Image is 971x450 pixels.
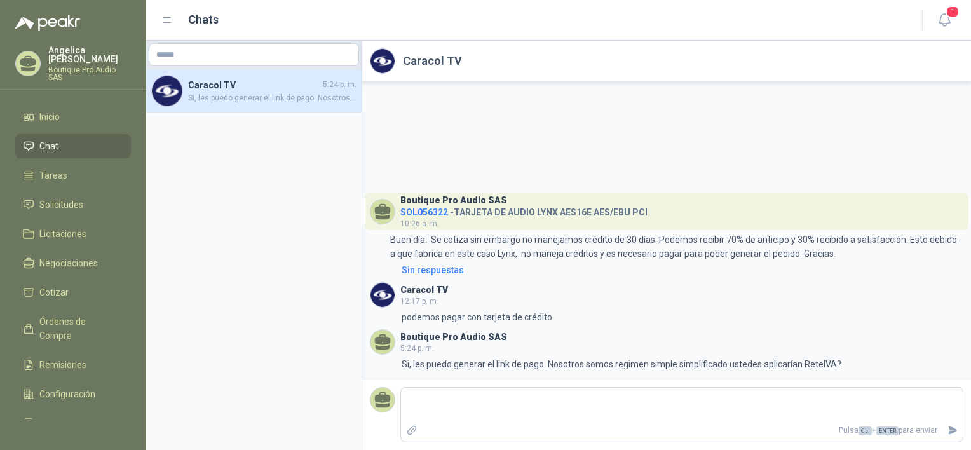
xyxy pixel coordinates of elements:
h3: Boutique Pro Audio SAS [400,334,507,341]
a: Configuración [15,382,131,406]
span: Órdenes de Compra [39,315,119,343]
a: Company LogoCaracol TV5:24 p. m.Si, les puedo generar el link de pago. Nosotros somos regimen sim... [146,70,362,112]
a: Licitaciones [15,222,131,246]
span: Configuración [39,387,95,401]
p: Si, les puedo generar el link de pago. Nosotros somos regimen simple simplificado ustedes aplicar... [402,357,841,371]
span: 10:26 a. m. [400,219,439,228]
a: Órdenes de Compra [15,310,131,348]
a: Remisiones [15,353,131,377]
a: Inicio [15,105,131,129]
label: Adjuntar archivos [401,419,423,442]
h3: Caracol TV [400,287,448,294]
span: Cotizar [39,285,69,299]
a: Tareas [15,163,131,187]
h4: - TARJETA DE AUDIO LYNX AES16E AES/EBU PCI [400,204,648,216]
img: Company Logo [152,76,182,106]
div: Sin respuestas [402,263,464,277]
a: Negociaciones [15,251,131,275]
h1: Chats [188,11,219,29]
span: 1 [946,6,960,18]
span: Licitaciones [39,227,86,241]
p: Boutique Pro Audio SAS [48,66,131,81]
span: ENTER [876,426,899,435]
img: Company Logo [370,283,395,307]
span: Ctrl [859,426,872,435]
span: Inicio [39,110,60,124]
h3: Boutique Pro Audio SAS [400,197,507,204]
span: Chat [39,139,58,153]
span: Tareas [39,168,67,182]
a: Solicitudes [15,193,131,217]
a: Cotizar [15,280,131,304]
button: Enviar [942,419,963,442]
img: Company Logo [370,49,395,73]
span: Negociaciones [39,256,98,270]
span: Si, les puedo generar el link de pago. Nosotros somos regimen simple simplificado ustedes aplicar... [188,92,356,104]
span: Solicitudes [39,198,83,212]
p: Buen día. Se cotiza sin embargo no manejamos crédito de 30 días. Podemos recibir 70% de anticipo ... [390,233,964,261]
a: Sin respuestas [399,263,963,277]
a: Chat [15,134,131,158]
span: SOL056322 [400,207,448,217]
a: Manuales y ayuda [15,411,131,435]
span: Remisiones [39,358,86,372]
p: podemos pagar con tarjeta de crédito [402,310,552,324]
h4: Caracol TV [188,78,320,92]
h2: Caracol TV [403,52,462,70]
span: 5:24 p. m. [400,344,434,353]
p: Pulsa + para enviar [423,419,942,442]
button: 1 [933,9,956,32]
p: Angelica [PERSON_NAME] [48,46,131,64]
img: Logo peakr [15,15,80,31]
span: Manuales y ayuda [39,416,112,430]
span: 5:24 p. m. [323,79,356,91]
span: 12:17 p. m. [400,297,438,306]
